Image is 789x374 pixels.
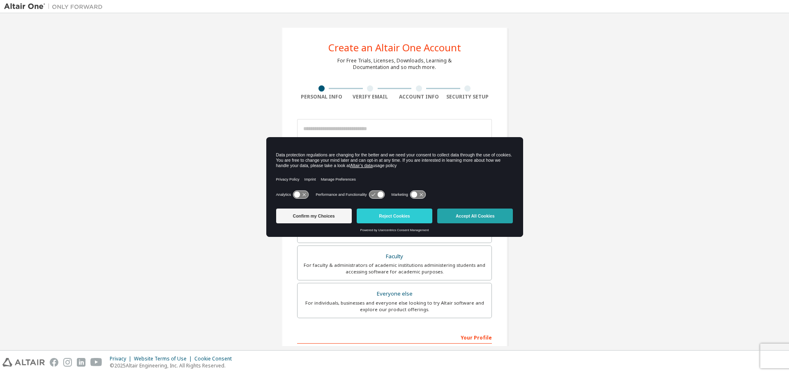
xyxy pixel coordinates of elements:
div: For Free Trials, Licenses, Downloads, Learning & Documentation and so much more. [337,57,452,71]
div: Your Profile [297,330,492,344]
div: For individuals, businesses and everyone else looking to try Altair software and explore our prod... [302,300,487,313]
div: Everyone else [302,288,487,300]
div: Personal Info [297,94,346,100]
div: Account Info [394,94,443,100]
img: Altair One [4,2,107,11]
img: altair_logo.svg [2,358,45,367]
div: Security Setup [443,94,492,100]
div: Website Terms of Use [134,356,194,362]
div: For faculty & administrators of academic institutions administering students and accessing softwa... [302,262,487,275]
div: Faculty [302,251,487,262]
div: Cookie Consent [194,356,237,362]
div: Create an Altair One Account [328,43,461,53]
img: linkedin.svg [77,358,85,367]
div: Verify Email [346,94,395,100]
img: facebook.svg [50,358,58,367]
img: youtube.svg [90,358,102,367]
p: © 2025 Altair Engineering, Inc. All Rights Reserved. [110,362,237,369]
img: instagram.svg [63,358,72,367]
div: Privacy [110,356,134,362]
